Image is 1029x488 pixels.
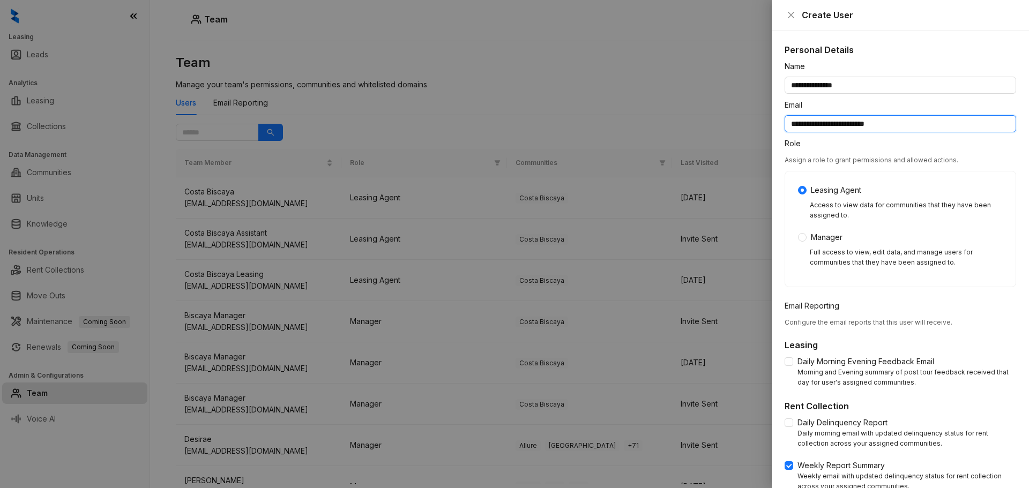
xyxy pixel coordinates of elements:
div: Create User [802,9,1016,21]
span: close [787,11,795,19]
h5: Rent Collection [785,400,1016,412]
h5: Leasing [785,339,1016,351]
label: Role [785,138,808,149]
label: Email [785,99,809,111]
span: Assign a role to grant permissions and allowed actions. [785,156,958,164]
h5: Personal Details [785,43,1016,56]
span: Leasing Agent [807,184,866,196]
input: Email [785,115,1016,132]
input: Name [785,77,1016,94]
button: Close [785,9,797,21]
span: Weekly Report Summary [793,460,889,471]
span: Daily Delinquency Report [793,417,892,429]
div: Access to view data for communities that they have been assigned to. [810,200,1003,221]
div: Morning and Evening summary of post tour feedback received that day for user's assigned communities. [797,367,1016,388]
span: Manager [807,231,847,243]
label: Name [785,61,812,72]
span: Daily Morning Evening Feedback Email [793,356,938,367]
span: Configure the email reports that this user will receive. [785,318,952,326]
div: Full access to view, edit data, and manage users for communities that they have been assigned to. [810,247,1003,268]
label: Email Reporting [785,300,846,312]
div: Daily morning email with updated delinquency status for rent collection across your assigned comm... [797,429,1016,449]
